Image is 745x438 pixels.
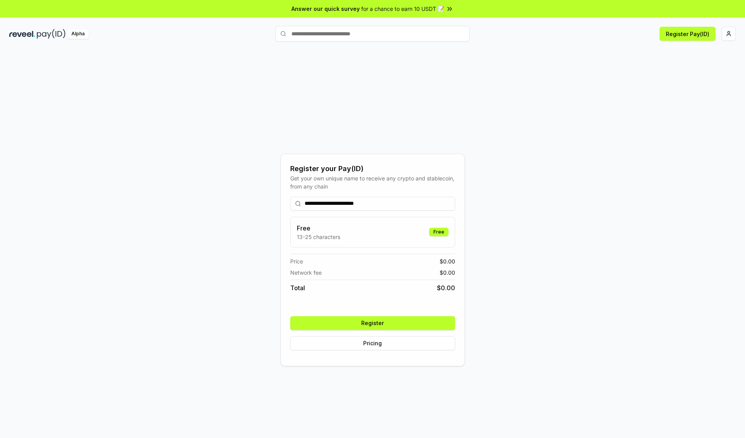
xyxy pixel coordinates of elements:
[437,283,455,293] span: $ 0.00
[297,223,340,233] h3: Free
[290,163,455,174] div: Register your Pay(ID)
[9,29,35,39] img: reveel_dark
[660,27,716,41] button: Register Pay(ID)
[361,5,444,13] span: for a chance to earn 10 USDT 📝
[440,257,455,265] span: $ 0.00
[290,283,305,293] span: Total
[290,174,455,190] div: Get your own unique name to receive any crypto and stablecoin, from any chain
[37,29,66,39] img: pay_id
[291,5,360,13] span: Answer our quick survey
[440,268,455,277] span: $ 0.00
[290,257,303,265] span: Price
[290,316,455,330] button: Register
[290,336,455,350] button: Pricing
[67,29,89,39] div: Alpha
[290,268,322,277] span: Network fee
[429,228,449,236] div: Free
[297,233,340,241] p: 13-25 characters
